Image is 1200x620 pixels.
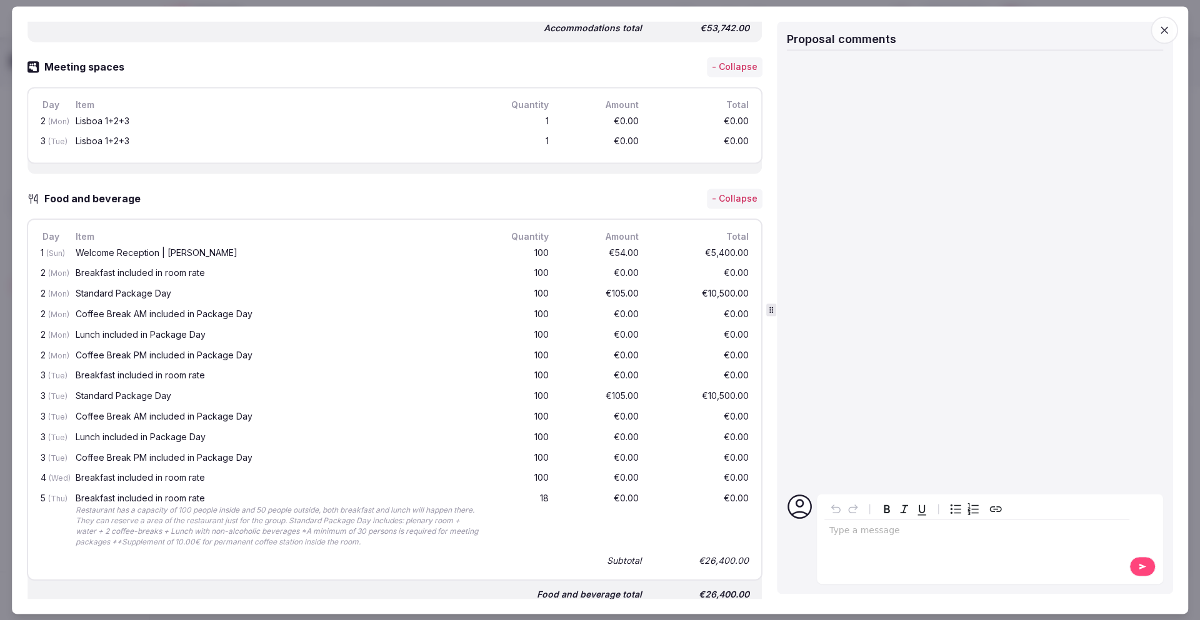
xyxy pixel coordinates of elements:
span: (Tue) [48,453,67,463]
div: €0.00 [651,451,751,466]
div: 100 [491,308,551,323]
div: 100 [491,287,551,303]
div: €0.00 [561,410,641,426]
div: €0.00 [651,369,751,385]
div: €10,500.00 [651,390,751,405]
div: 1 [38,246,63,262]
div: editable markdown [824,519,1129,544]
span: (Tue) [48,433,67,442]
span: (Mon) [48,269,69,278]
div: 2 [38,308,63,323]
div: 100 [491,267,551,282]
div: Item [73,98,481,112]
div: €0.00 [651,267,751,282]
div: Welcome Reception | [PERSON_NAME] [76,248,479,257]
button: Bold [878,500,896,518]
div: 100 [491,246,551,262]
div: 2 [38,267,63,282]
div: €0.00 [561,451,641,466]
div: Lisboa 1+2+3 [76,117,479,125]
div: 1 [491,114,551,130]
span: (Tue) [48,392,67,401]
div: Day [38,98,63,112]
div: €0.00 [651,492,751,550]
button: Create link [987,500,1004,518]
div: 2 [38,114,63,130]
span: (Tue) [48,372,67,381]
div: 2 [38,287,63,303]
div: Coffee Break AM included in Package Day [76,310,479,319]
div: 100 [491,430,551,446]
div: Subtotal [607,555,641,568]
div: 2 [38,348,63,364]
div: Coffee Break AM included in Package Day [76,413,479,421]
button: Underline [913,500,931,518]
span: Proposal comments [787,32,896,46]
div: Total [651,230,751,244]
div: €0.00 [561,135,641,150]
div: €0.00 [561,492,641,550]
div: €0.00 [561,114,641,130]
div: 3 [38,135,63,150]
div: toggle group [947,500,982,518]
div: Food and beverage total [537,588,642,601]
div: €0.00 [651,471,751,487]
div: €0.00 [561,308,641,323]
div: €105.00 [561,390,641,405]
div: 100 [491,410,551,426]
div: €54.00 [561,246,641,262]
div: €0.00 [651,308,751,323]
div: 3 [38,369,63,385]
div: Standard Package Day [76,392,479,401]
div: €0.00 [561,267,641,282]
div: Amount [561,98,641,112]
div: Lunch included in Package Day [76,433,479,441]
div: €0.00 [561,471,641,487]
div: Restaurant has a capacity of 100 people inside and 50 people outside, both breakfast and lunch wi... [76,506,479,548]
div: Lisboa 1+2+3 [76,137,479,146]
div: 2 [38,328,63,343]
h3: Food and beverage [39,191,153,206]
div: €26,400.00 [651,553,751,570]
span: (Thu) [48,495,67,504]
div: 4 [38,471,63,487]
button: Bulleted list [947,500,964,518]
div: Lunch included in Package Day [76,330,479,339]
span: (Mon) [48,330,69,340]
div: €0.00 [561,348,641,364]
div: €10,500.00 [651,287,751,303]
span: (Mon) [48,290,69,299]
div: 1 [491,135,551,150]
span: (Sun) [46,248,65,258]
div: Coffee Break PM included in Package Day [76,453,479,462]
h3: Meeting spaces [39,59,137,74]
div: 100 [491,369,551,385]
div: Breakfast included in room rate [76,495,479,503]
button: - Collapse [707,189,762,209]
div: Item [73,230,481,244]
div: 3 [38,451,63,466]
div: €5,400.00 [651,246,751,262]
div: Breakfast included in room rate [76,474,479,483]
div: 100 [491,390,551,405]
div: Coffee Break PM included in Package Day [76,351,479,360]
span: (Mon) [48,351,69,360]
div: 3 [38,430,63,446]
div: Total [651,98,751,112]
div: €0.00 [651,114,751,130]
div: Standard Package Day [76,290,479,298]
div: Day [38,230,63,244]
div: Breakfast included in room rate [76,372,479,380]
button: Numbered list [964,500,982,518]
span: (Tue) [48,413,67,422]
div: €0.00 [651,348,751,364]
div: €0.00 [561,328,641,343]
div: €105.00 [561,287,641,303]
div: €0.00 [651,328,751,343]
div: €0.00 [561,369,641,385]
span: (Tue) [48,137,67,147]
div: 5 [38,492,63,550]
span: (Mon) [48,310,69,320]
div: 100 [491,451,551,466]
div: 100 [491,328,551,343]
